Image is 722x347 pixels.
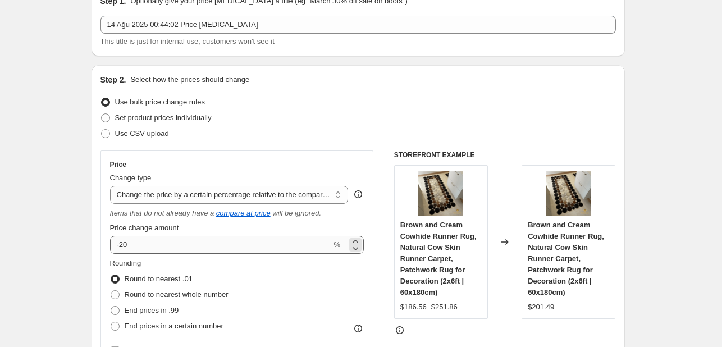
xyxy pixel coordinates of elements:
[110,209,214,217] i: Items that do not already have a
[528,221,604,296] span: Brown and Cream Cowhide Runner Rug, Natural Cow Skin Runner Carpet, Patchwork Rug for Decoration ...
[394,150,616,159] h6: STOREFRONT EXAMPLE
[110,236,332,254] input: -20
[216,209,271,217] button: compare at price
[353,189,364,200] div: help
[110,160,126,169] h3: Price
[333,240,340,249] span: %
[115,129,169,138] span: Use CSV upload
[418,171,463,216] img: Cowhidearearug-1_80x.webp
[125,290,229,299] span: Round to nearest whole number
[100,37,275,45] span: This title is just for internal use, customers won't see it
[110,223,179,232] span: Price change amount
[130,74,249,85] p: Select how the prices should change
[100,74,126,85] h2: Step 2.
[125,306,179,314] span: End prices in .99
[110,259,141,267] span: Rounding
[115,98,205,106] span: Use bulk price change rules
[400,302,427,313] div: $186.56
[528,302,554,313] div: $201.49
[100,16,616,34] input: 30% off holiday sale
[431,302,458,313] strike: $251.86
[125,275,193,283] span: Round to nearest .01
[115,113,212,122] span: Set product prices individually
[110,174,152,182] span: Change type
[400,221,477,296] span: Brown and Cream Cowhide Runner Rug, Natural Cow Skin Runner Carpet, Patchwork Rug for Decoration ...
[546,171,591,216] img: Cowhidearearug-1_80x.webp
[272,209,321,217] i: will be ignored.
[125,322,223,330] span: End prices in a certain number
